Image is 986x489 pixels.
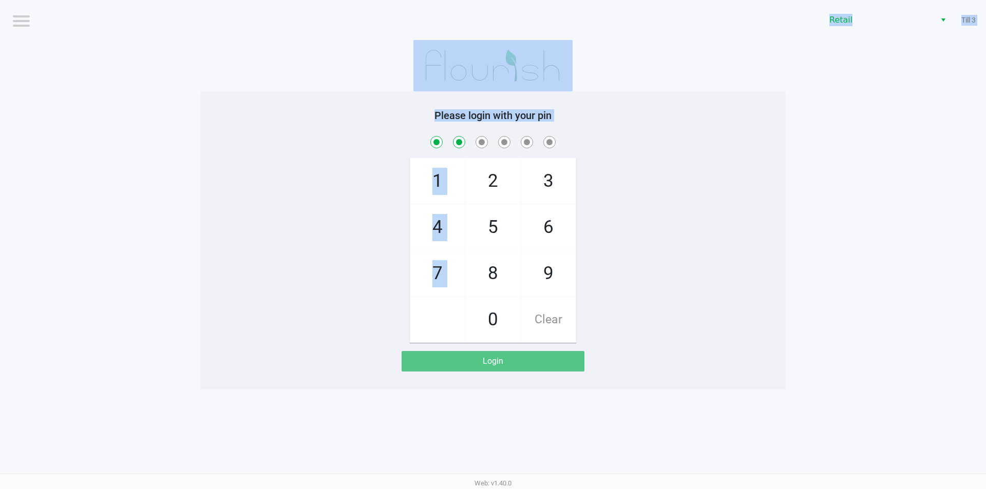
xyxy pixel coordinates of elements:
span: Clear [521,297,576,342]
span: Till 3 [961,15,976,26]
button: Select [936,11,951,29]
span: 4 [410,205,465,250]
span: Web: v1.40.0 [475,479,511,487]
h5: Please login with your pin [208,109,778,122]
span: 0 [466,297,520,342]
span: 8 [466,251,520,296]
span: 1 [410,159,465,204]
span: 6 [521,205,576,250]
span: 9 [521,251,576,296]
span: 7 [410,251,465,296]
span: Retail [829,14,930,26]
span: 2 [466,159,520,204]
span: 3 [521,159,576,204]
span: 5 [466,205,520,250]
